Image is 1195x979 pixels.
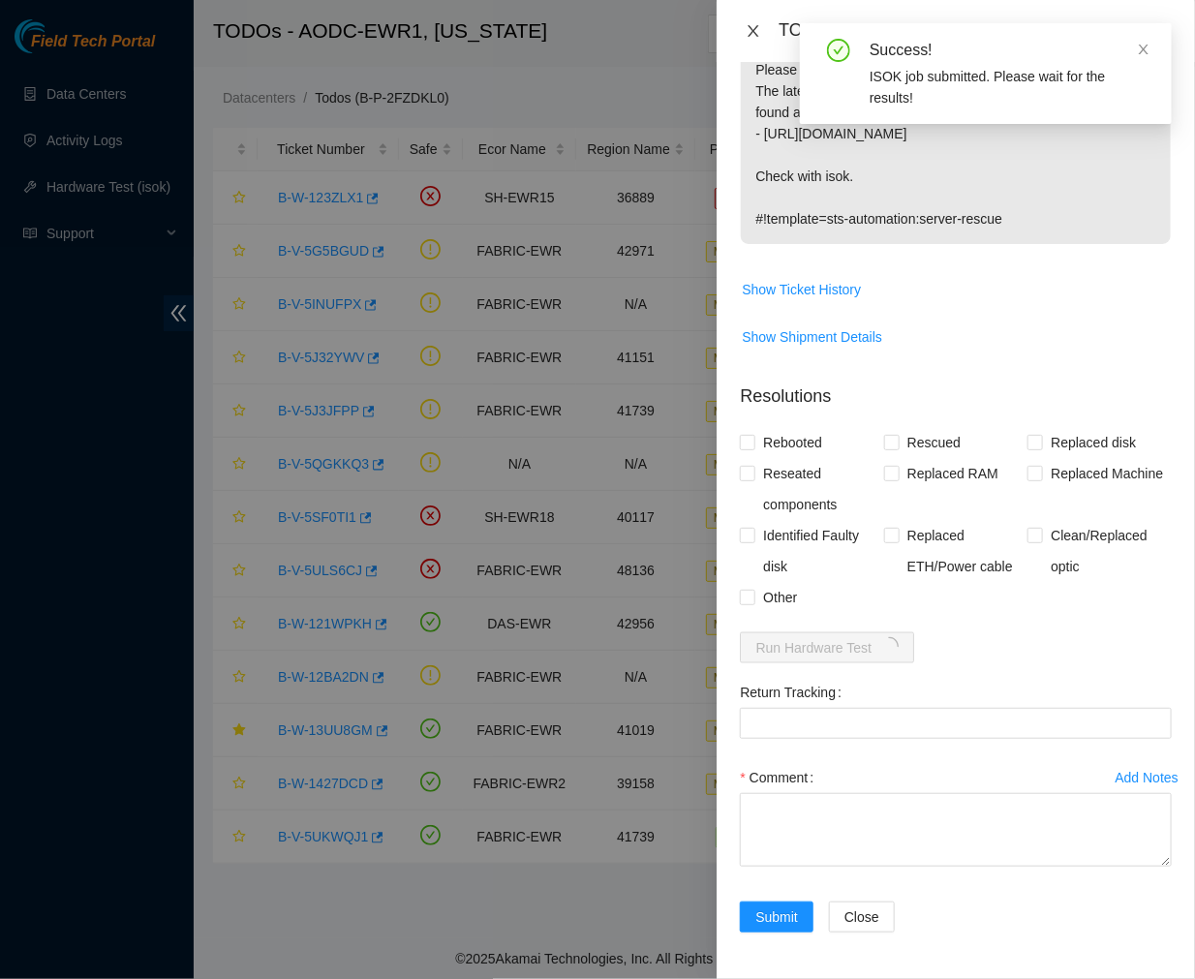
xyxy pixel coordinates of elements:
[829,902,895,933] button: Close
[742,326,882,348] span: Show Shipment Details
[1043,458,1171,489] span: Replaced Machine
[755,427,830,458] span: Rebooted
[1116,771,1179,784] div: Add Notes
[755,458,884,520] span: Reseated components
[741,321,883,352] button: Show Shipment Details
[740,708,1172,739] input: Return Tracking
[740,902,813,933] button: Submit
[870,66,1149,108] div: ISOK job submitted. Please wait for the results!
[1137,43,1150,56] span: close
[1043,427,1144,458] span: Replaced disk
[900,427,968,458] span: Rescued
[870,39,1149,62] div: Success!
[844,906,879,928] span: Close
[779,15,1172,46] div: TODOs - Description - B-W-121WPKH
[740,632,914,663] button: Run Hardware Testloading
[1043,520,1172,582] span: Clean/Replaced optic
[755,906,798,928] span: Submit
[900,458,1006,489] span: Replaced RAM
[827,39,850,62] span: check-circle
[900,520,1028,582] span: Replaced ETH/Power cable
[740,368,1172,410] p: Resolutions
[740,22,767,41] button: Close
[755,582,805,613] span: Other
[740,762,821,793] label: Comment
[740,677,849,708] label: Return Tracking
[755,520,884,582] span: Identified Faulty disk
[742,279,861,300] span: Show Ticket History
[1115,762,1180,793] button: Add Notes
[741,274,862,305] button: Show Ticket History
[746,23,761,39] span: close
[740,793,1172,867] textarea: Comment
